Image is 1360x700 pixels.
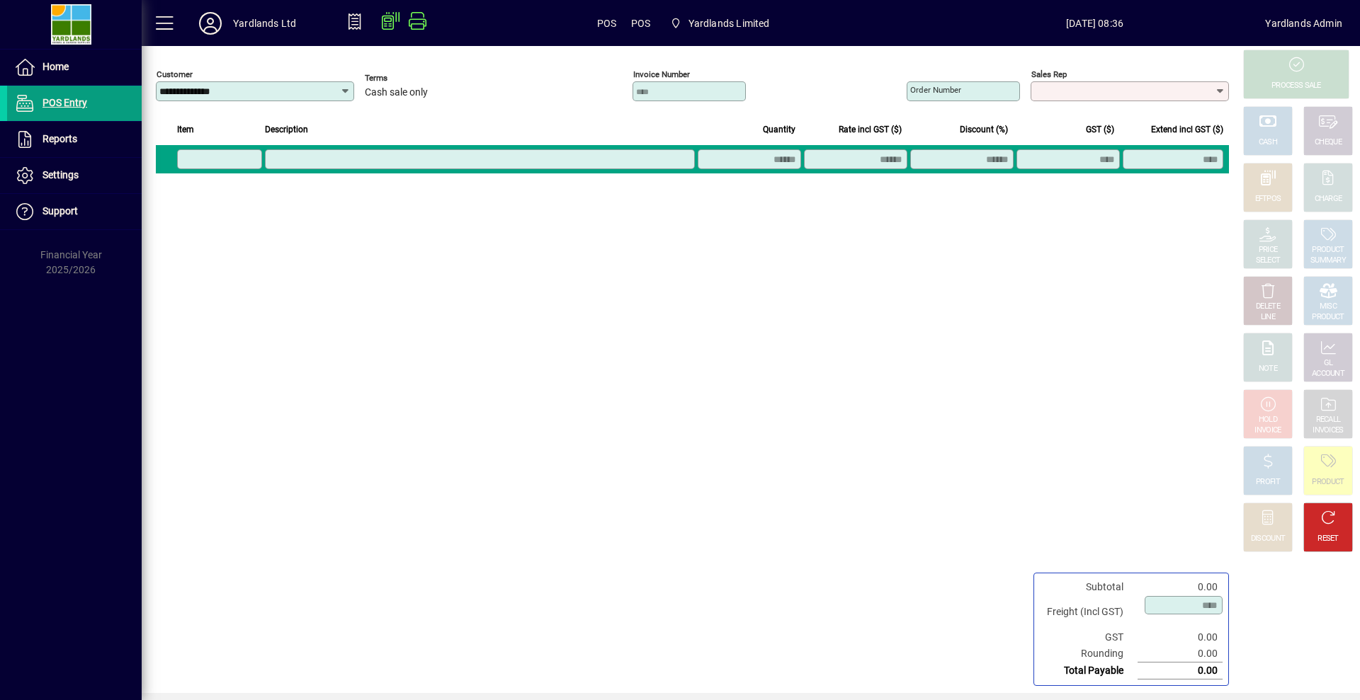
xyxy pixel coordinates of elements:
[42,133,77,144] span: Reports
[1271,81,1321,91] div: PROCESS SALE
[177,122,194,137] span: Item
[1259,137,1277,148] div: CASH
[631,12,651,35] span: POS
[1265,12,1342,35] div: Yardlands Admin
[1324,358,1333,369] div: GL
[1259,415,1277,425] div: HOLD
[1312,312,1344,323] div: PRODUCT
[1310,256,1346,266] div: SUMMARY
[7,194,142,229] a: Support
[7,158,142,193] a: Settings
[1040,662,1138,679] td: Total Payable
[1256,302,1280,312] div: DELETE
[1256,256,1281,266] div: SELECT
[597,12,617,35] span: POS
[633,69,690,79] mat-label: Invoice number
[7,122,142,157] a: Reports
[1251,534,1285,544] div: DISCOUNT
[1040,579,1138,595] td: Subtotal
[1312,369,1344,379] div: ACCOUNT
[1312,477,1344,488] div: PRODUCT
[910,85,961,95] mat-label: Order number
[1317,534,1339,544] div: RESET
[1259,245,1278,256] div: PRICE
[664,11,775,36] span: Yardlands Limited
[1040,646,1138,662] td: Rounding
[1040,595,1138,629] td: Freight (Incl GST)
[42,169,79,180] span: Settings
[1259,364,1277,374] div: NOTE
[233,12,296,35] div: Yardlands Ltd
[265,122,308,137] span: Description
[960,122,1008,137] span: Discount (%)
[1086,122,1114,137] span: GST ($)
[839,122,902,137] span: Rate incl GST ($)
[1316,415,1341,425] div: RECALL
[1138,629,1223,646] td: 0.00
[1313,425,1343,436] div: INVOICES
[1031,69,1067,79] mat-label: Sales rep
[1040,629,1138,646] td: GST
[365,87,428,98] span: Cash sale only
[157,69,193,79] mat-label: Customer
[1320,302,1337,312] div: MISC
[42,205,78,217] span: Support
[1151,122,1223,137] span: Extend incl GST ($)
[365,74,450,83] span: Terms
[42,61,69,72] span: Home
[1138,662,1223,679] td: 0.00
[763,122,795,137] span: Quantity
[1315,137,1342,148] div: CHEQUE
[1254,425,1281,436] div: INVOICE
[1256,477,1280,488] div: PROFIT
[1255,194,1281,205] div: EFTPOS
[688,12,770,35] span: Yardlands Limited
[188,11,233,36] button: Profile
[1312,245,1344,256] div: PRODUCT
[42,97,87,108] span: POS Entry
[7,50,142,85] a: Home
[1138,579,1223,595] td: 0.00
[1261,312,1275,323] div: LINE
[924,12,1266,35] span: [DATE] 08:36
[1315,194,1342,205] div: CHARGE
[1138,646,1223,662] td: 0.00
